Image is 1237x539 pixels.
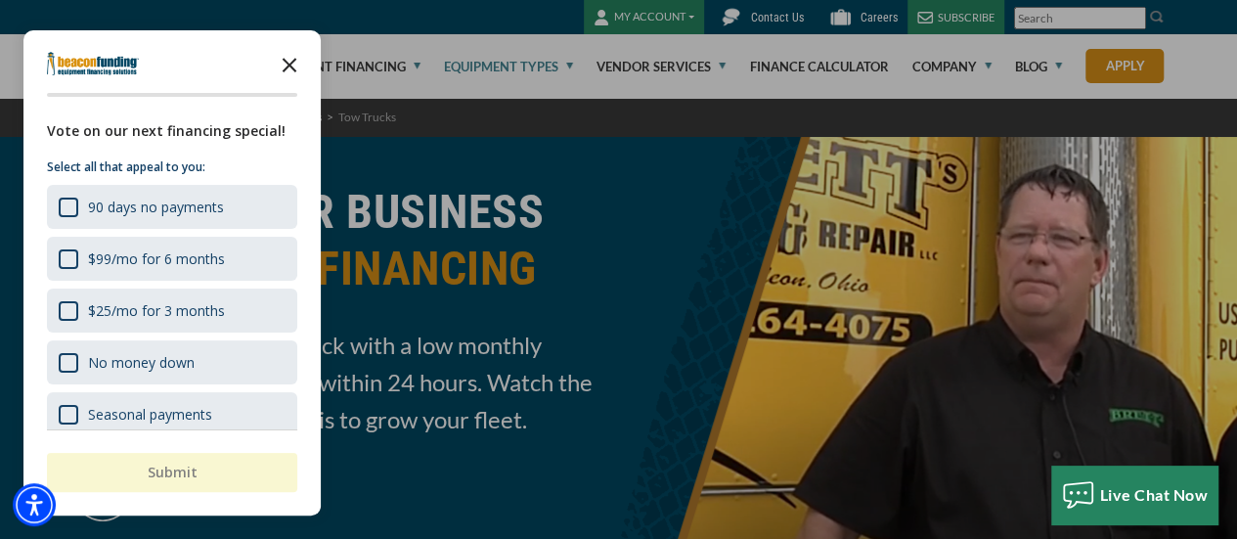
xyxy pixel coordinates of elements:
div: Seasonal payments [47,392,297,436]
div: No money down [47,340,297,384]
span: Live Chat Now [1100,485,1209,504]
button: Close the survey [270,44,309,83]
img: Company logo [47,52,139,75]
div: Seasonal payments [88,405,212,424]
div: 90 days no payments [47,185,297,229]
button: Live Chat Now [1051,466,1218,524]
div: 90 days no payments [88,198,224,216]
div: $25/mo for 3 months [88,301,225,320]
div: Survey [23,30,321,516]
button: Submit [47,453,297,492]
p: Select all that appeal to you: [47,157,297,177]
div: $99/mo for 6 months [47,237,297,281]
div: Vote on our next financing special! [47,120,297,142]
div: $25/mo for 3 months [47,289,297,333]
div: Accessibility Menu [13,483,56,526]
div: No money down [88,353,195,372]
div: $99/mo for 6 months [88,249,225,268]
